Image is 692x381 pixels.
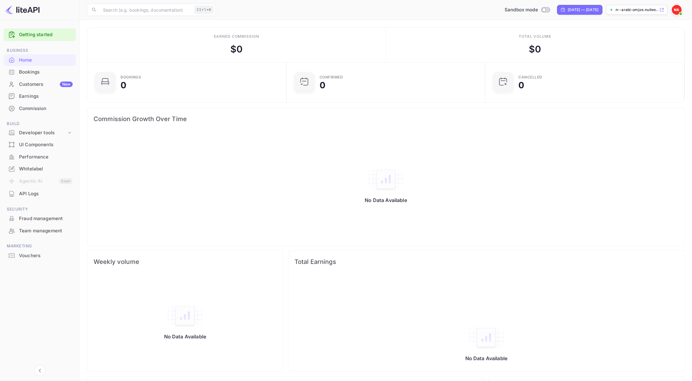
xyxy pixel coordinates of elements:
[4,250,76,262] div: Vouchers
[19,105,73,112] div: Commission
[19,166,73,173] div: Whitelabel
[19,141,73,148] div: UI Components
[4,206,76,213] span: Security
[99,4,192,16] input: Search (e.g. bookings, documentation)
[19,227,73,234] div: Team management
[4,90,76,102] a: Earnings
[214,34,259,39] div: Earned commission
[4,213,76,225] div: Fraud management
[19,69,73,76] div: Bookings
[4,188,76,199] a: API Logs
[672,5,682,15] img: N. Arabi
[4,243,76,250] span: Marketing
[167,303,203,329] img: empty-state-table2.svg
[4,29,76,41] div: Getting started
[4,128,76,138] div: Developer tools
[19,252,73,259] div: Vouchers
[19,129,67,136] div: Developer tools
[4,225,76,236] a: Team management
[121,75,141,79] div: Bookings
[320,75,343,79] div: Confirmed
[19,190,73,197] div: API Logs
[230,42,243,56] div: $ 0
[164,333,206,340] p: No Data Available
[94,257,277,267] span: Weekly volume
[19,81,73,88] div: Customers
[468,325,505,350] img: empty-state-table2.svg
[4,163,76,174] a: Whitelabel
[365,197,407,203] p: No Data Available
[568,7,598,13] div: [DATE] — [DATE]
[294,257,678,267] span: Total Earnings
[4,103,76,115] div: Commission
[4,120,76,127] span: Build
[34,365,45,376] button: Collapse navigation
[19,215,73,222] div: Fraud management
[320,81,325,90] div: 0
[19,154,73,161] div: Performance
[4,151,76,162] a: Performance
[19,57,73,64] div: Home
[616,7,658,13] p: n--arabi-omjxe.nuitee....
[557,5,602,15] div: Click to change the date range period
[4,139,76,151] div: UI Components
[194,6,213,14] div: Ctrl+K
[4,103,76,114] a: Commission
[4,250,76,261] a: Vouchers
[4,54,76,66] a: Home
[4,78,76,90] div: CustomersNew
[94,114,678,124] span: Commission Growth Over Time
[60,82,73,87] div: New
[4,188,76,200] div: API Logs
[367,166,404,192] img: empty-state-table2.svg
[519,34,552,39] div: Total volume
[4,78,76,90] a: CustomersNew
[518,75,542,79] div: CANCELLED
[505,6,538,13] span: Sandbox mode
[4,47,76,54] span: Business
[121,81,126,90] div: 0
[502,6,552,13] div: Switch to Production mode
[4,66,76,78] a: Bookings
[518,81,524,90] div: 0
[19,93,73,100] div: Earnings
[4,139,76,150] a: UI Components
[529,42,541,56] div: $ 0
[4,213,76,224] a: Fraud management
[5,5,40,15] img: LiteAPI logo
[465,355,508,361] p: No Data Available
[19,31,73,38] a: Getting started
